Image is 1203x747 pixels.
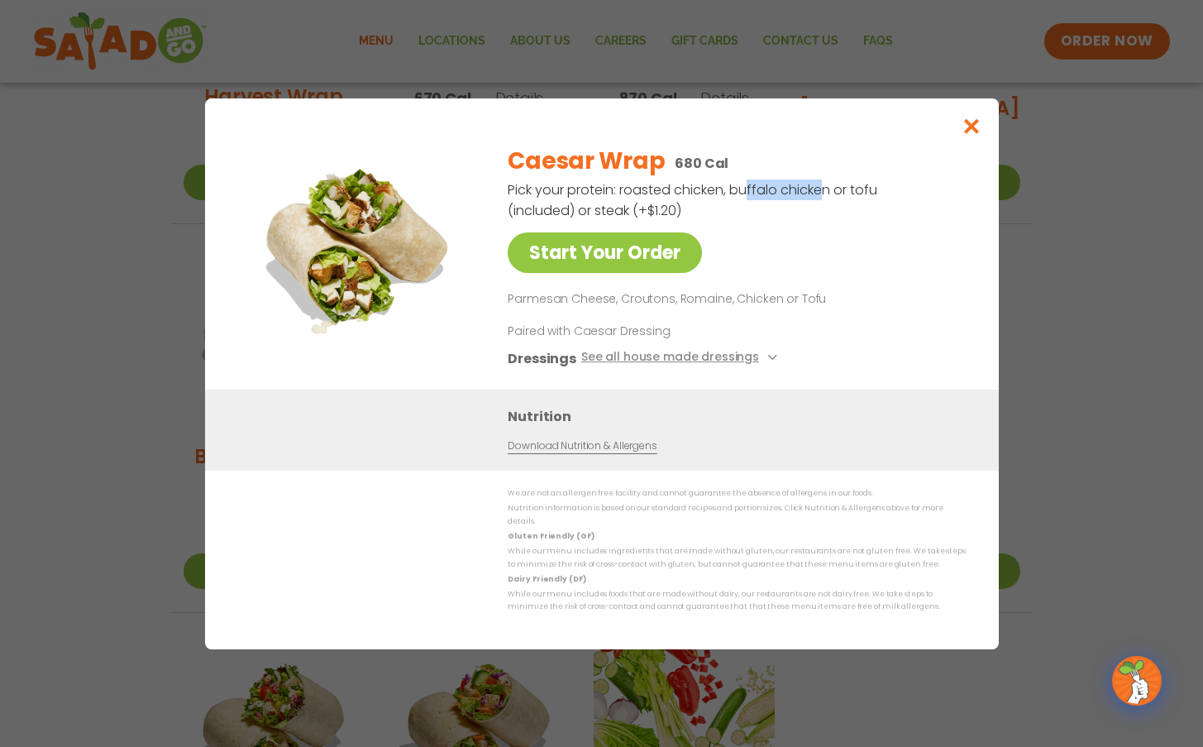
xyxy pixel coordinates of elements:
a: Download Nutrition & Allergens [508,438,656,453]
p: We are not an allergen free facility and cannot guarantee the absence of allergens in our foods. [508,487,966,500]
strong: Dairy Friendly (DF) [508,573,585,583]
button: See all house made dressings [580,347,781,368]
p: While our menu includes ingredients that are made without gluten, our restaurants are not gluten ... [508,545,966,571]
p: 680 Cal [675,153,728,174]
p: Nutrition information is based on our standard recipes and portion sizes. Click Nutrition & Aller... [508,502,966,528]
h3: Nutrition [508,405,974,426]
a: Start Your Order [508,232,702,273]
button: Close modal [944,98,998,154]
img: Featured product photo for Caesar Wrap [242,132,474,363]
p: Paired with Caesar Dressing [508,322,814,339]
h2: Caesar Wrap [508,144,665,179]
p: While our menu includes foods that are made without dairy, our restaurants are not dairy free. We... [508,588,966,614]
h3: Dressings [508,347,576,368]
p: Pick your protein: roasted chicken, buffalo chicken or tofu (included) or steak (+$1.20) [508,180,880,221]
p: Parmesan Cheese, Croutons, Romaine, Chicken or Tofu [508,290,959,309]
img: wpChatIcon [1114,658,1160,704]
strong: Gluten Friendly (GF) [508,531,594,541]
